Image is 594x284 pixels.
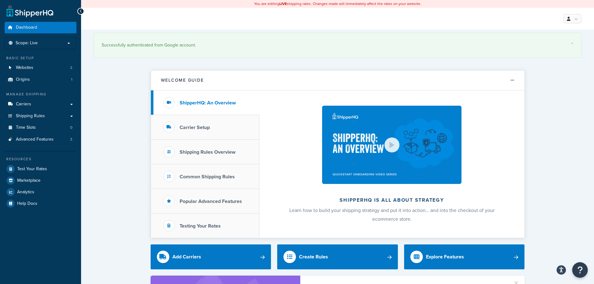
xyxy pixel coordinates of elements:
a: × [571,41,573,46]
a: Carriers [5,99,76,110]
h3: Popular Advanced Features [180,199,242,204]
h3: Common Shipping Rules [180,174,235,180]
a: Dashboard [5,22,76,33]
button: Welcome Guide [151,70,524,90]
a: Test Your Rates [5,163,76,175]
span: Origins [16,77,30,82]
h2: Welcome Guide [161,78,204,83]
span: Time Slots [16,125,36,130]
a: Time Slots0 [5,122,76,133]
a: Marketplace [5,175,76,186]
span: Learn how to build your shipping strategy and put it into action… and into the checkout of your e... [289,207,495,223]
a: Add Carriers [151,244,271,269]
div: Resources [5,156,76,162]
div: Manage Shipping [5,92,76,97]
div: Explore Features [426,253,464,261]
a: Origins1 [5,74,76,85]
button: Open Resource Center [572,262,588,278]
a: Websites2 [5,62,76,74]
span: 3 [70,137,72,142]
li: Origins [5,74,76,85]
span: Test Your Rates [17,166,47,172]
a: Create Rules [277,244,398,269]
div: Successfully authenticated from Google account. [102,41,573,50]
div: Create Rules [299,253,328,261]
a: Shipping Rules [5,110,76,122]
span: Carriers [16,102,31,107]
span: Scope: Live [16,41,38,46]
img: ShipperHQ is all about strategy [322,106,461,184]
a: Advanced Features3 [5,134,76,145]
span: Dashboard [16,25,37,30]
a: Explore Features [404,244,525,269]
li: Websites [5,62,76,74]
div: Basic Setup [5,55,76,61]
span: 0 [70,125,72,130]
div: Add Carriers [172,253,201,261]
span: Websites [16,65,33,70]
b: LIVE [279,1,287,7]
span: Advanced Features [16,137,54,142]
li: Advanced Features [5,134,76,145]
h3: Carrier Setup [180,125,210,130]
span: Marketplace [17,178,41,183]
li: Time Slots [5,122,76,133]
span: Help Docs [17,201,37,206]
span: Shipping Rules [16,113,45,119]
a: Help Docs [5,198,76,209]
a: Analytics [5,186,76,198]
span: 1 [71,77,72,82]
span: 2 [70,65,72,70]
h2: ShipperHQ is all about strategy [276,197,508,203]
h3: Shipping Rules Overview [180,149,235,155]
span: Analytics [17,190,34,195]
h3: Testing Your Rates [180,223,221,229]
h3: ShipperHQ: An Overview [180,100,236,106]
